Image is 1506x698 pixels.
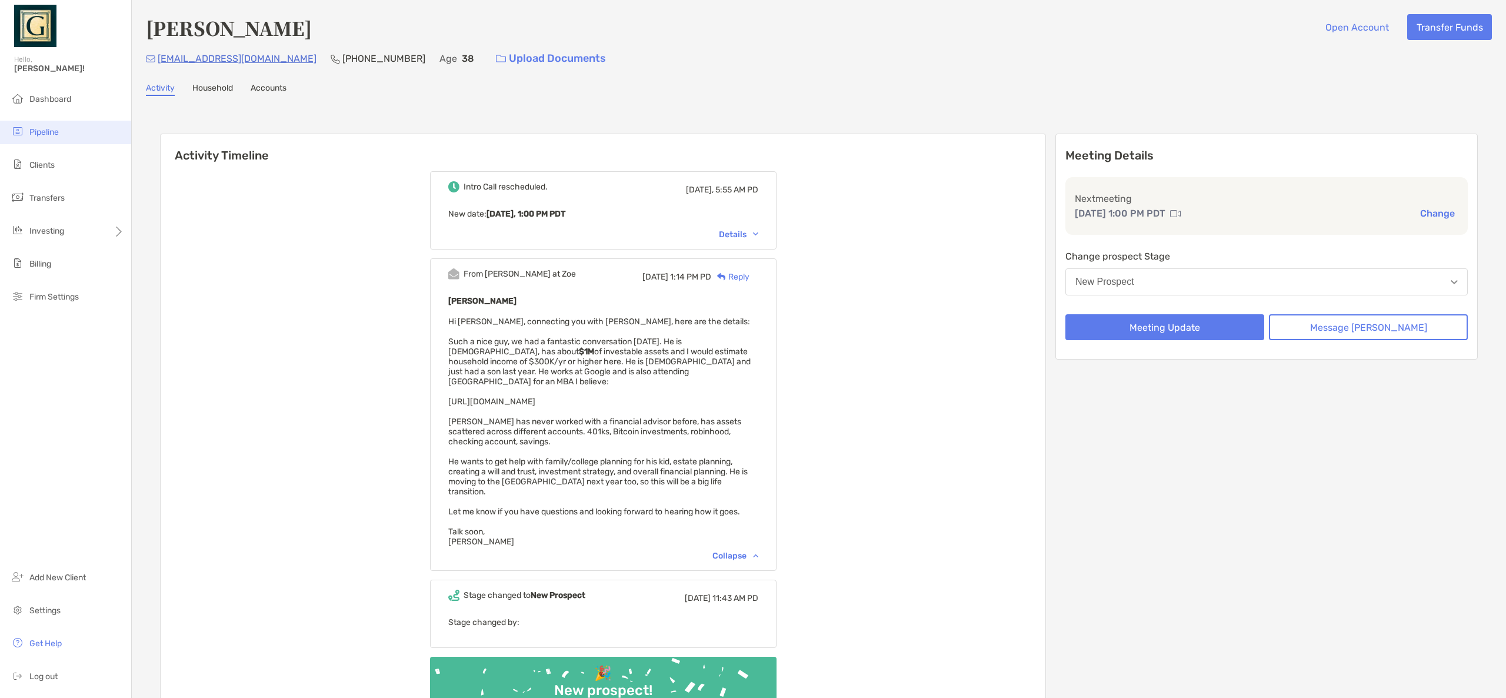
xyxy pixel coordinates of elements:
span: Get Help [29,639,62,649]
img: transfers icon [11,190,25,204]
div: Reply [711,271,749,283]
img: Reply icon [717,273,726,281]
img: billing icon [11,256,25,270]
img: Phone Icon [331,54,340,64]
img: investing icon [11,223,25,237]
button: Message [PERSON_NAME] [1269,314,1468,340]
span: [DATE] [642,272,668,282]
img: pipeline icon [11,124,25,138]
div: Details [719,230,758,240]
button: Open Account [1316,14,1398,40]
span: 5:55 AM PD [715,185,758,195]
p: Stage changed by: [448,615,758,630]
p: Age [439,51,457,66]
a: Upload Documents [488,46,614,71]
img: button icon [496,55,506,63]
img: dashboard icon [11,91,25,105]
strong: $1M [579,347,594,357]
span: 11:43 AM PD [712,593,758,603]
span: Investing [29,226,64,236]
img: Event icon [448,590,459,601]
span: [DATE] [685,593,711,603]
p: Meeting Details [1065,148,1468,163]
p: Next meeting [1075,191,1458,206]
div: Stage changed to [464,590,585,600]
div: 🎉 [589,665,617,682]
b: [PERSON_NAME] [448,296,517,306]
a: Household [192,83,233,96]
img: clients icon [11,157,25,171]
span: Transfers [29,193,65,203]
a: Accounts [251,83,286,96]
span: Firm Settings [29,292,79,302]
img: settings icon [11,603,25,617]
span: Clients [29,160,55,170]
h6: Activity Timeline [161,134,1045,162]
p: [DATE] 1:00 PM PDT [1075,206,1165,221]
img: get-help icon [11,636,25,650]
span: Pipeline [29,127,59,137]
img: Chevron icon [753,554,758,557]
b: [DATE], 1:00 PM PDT [487,209,565,219]
img: Open dropdown arrow [1451,280,1458,284]
p: [PHONE_NUMBER] [342,51,425,66]
div: Intro Call rescheduled. [464,182,548,192]
span: Log out [29,672,58,682]
span: Hi [PERSON_NAME], connecting you with [PERSON_NAME], here are the details: Such a nice guy, we ha... [448,317,751,547]
span: Add New Client [29,573,86,583]
div: Collapse [712,551,758,561]
b: New Prospect [531,590,585,600]
img: Email Icon [146,55,155,62]
span: [PERSON_NAME]! [14,64,124,74]
img: Chevron icon [753,232,758,236]
p: New date : [448,207,758,221]
div: From [PERSON_NAME] at Zoe [464,269,576,279]
img: Event icon [448,181,459,192]
img: Event icon [448,268,459,280]
img: logout icon [11,669,25,683]
img: firm-settings icon [11,289,25,303]
button: Transfer Funds [1407,14,1492,40]
img: add_new_client icon [11,570,25,584]
button: Meeting Update [1065,314,1264,340]
button: Change [1417,207,1458,220]
button: New Prospect [1065,268,1468,295]
span: [DATE], [686,185,714,195]
span: Dashboard [29,94,71,104]
img: communication type [1170,209,1181,218]
p: 38 [462,51,474,66]
h4: [PERSON_NAME] [146,14,312,41]
img: Zoe Logo [14,5,56,47]
span: Billing [29,259,51,269]
p: [EMAIL_ADDRESS][DOMAIN_NAME] [158,51,316,66]
span: Settings [29,606,61,616]
a: Activity [146,83,175,96]
div: New Prospect [1075,277,1134,287]
span: 1:14 PM PD [670,272,711,282]
p: Change prospect Stage [1065,249,1468,264]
